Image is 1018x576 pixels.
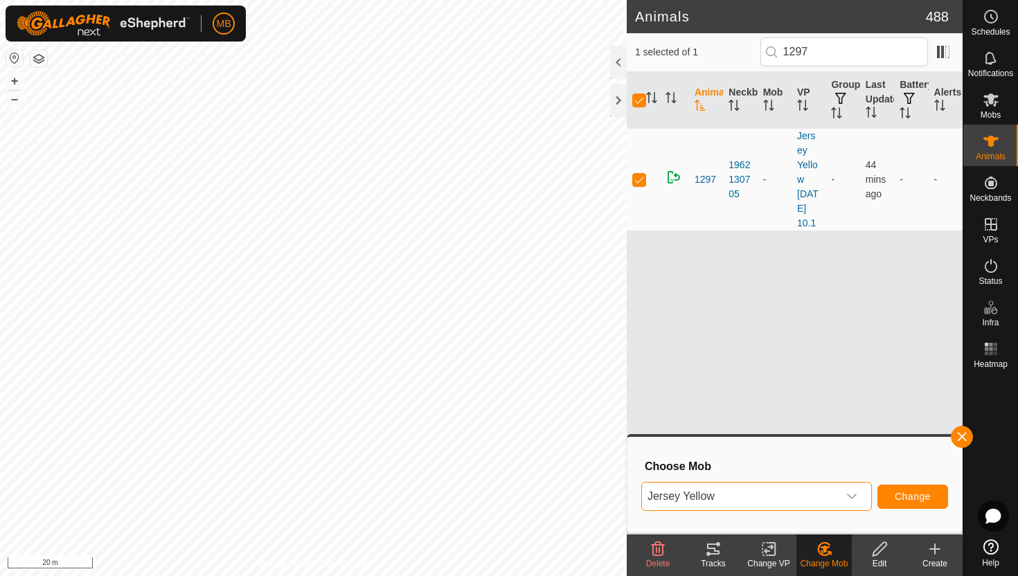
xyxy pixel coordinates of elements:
[934,102,945,113] p-sorticon: Activate to sort
[797,102,808,113] p-sorticon: Activate to sort
[689,72,723,129] th: Animal
[796,557,852,570] div: Change Mob
[6,73,23,89] button: +
[729,158,751,201] div: 1962130705
[926,6,949,27] span: 488
[860,72,894,129] th: Last Updated
[729,102,740,113] p-sorticon: Activate to sort
[894,72,928,129] th: Battery
[976,152,1006,161] span: Animals
[831,109,842,120] p-sorticon: Activate to sort
[895,491,931,502] span: Change
[327,558,368,570] a: Contact Us
[695,172,716,187] span: 1297
[963,534,1018,573] a: Help
[971,28,1010,36] span: Schedules
[6,50,23,66] button: Reset Map
[852,557,907,570] div: Edit
[645,460,948,473] h3: Choose Mob
[825,128,859,231] td: -
[838,483,866,510] div: dropdown trigger
[642,483,838,510] span: Jersey Yellow
[6,91,23,107] button: –
[635,8,926,25] h2: Animals
[760,37,928,66] input: Search (S)
[763,102,774,113] p-sorticon: Activate to sort
[758,72,792,129] th: Mob
[983,235,998,244] span: VPs
[877,485,948,509] button: Change
[646,94,657,105] p-sorticon: Activate to sort
[666,169,682,186] img: returning on
[900,109,911,120] p-sorticon: Activate to sort
[982,559,999,567] span: Help
[695,102,706,113] p-sorticon: Activate to sort
[981,111,1001,119] span: Mobs
[686,557,741,570] div: Tracks
[797,130,819,228] a: Jersey Yellow [DATE] 10.1
[258,558,310,570] a: Privacy Policy
[646,559,670,568] span: Delete
[217,17,231,31] span: MB
[17,11,190,36] img: Gallagher Logo
[974,360,1008,368] span: Heatmap
[970,194,1011,202] span: Neckbands
[635,45,760,60] span: 1 selected of 1
[866,159,886,199] span: 10 Aug 2025, 1:53 pm
[894,128,928,231] td: -
[30,51,47,67] button: Map Layers
[866,109,877,120] p-sorticon: Activate to sort
[723,72,757,129] th: Neckband
[907,557,963,570] div: Create
[741,557,796,570] div: Change VP
[792,72,825,129] th: VP
[763,172,786,187] div: -
[982,318,999,327] span: Infra
[979,277,1002,285] span: Status
[825,72,859,129] th: Groups
[929,128,963,231] td: -
[666,94,677,105] p-sorticon: Activate to sort
[929,72,963,129] th: Alerts
[968,69,1013,78] span: Notifications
